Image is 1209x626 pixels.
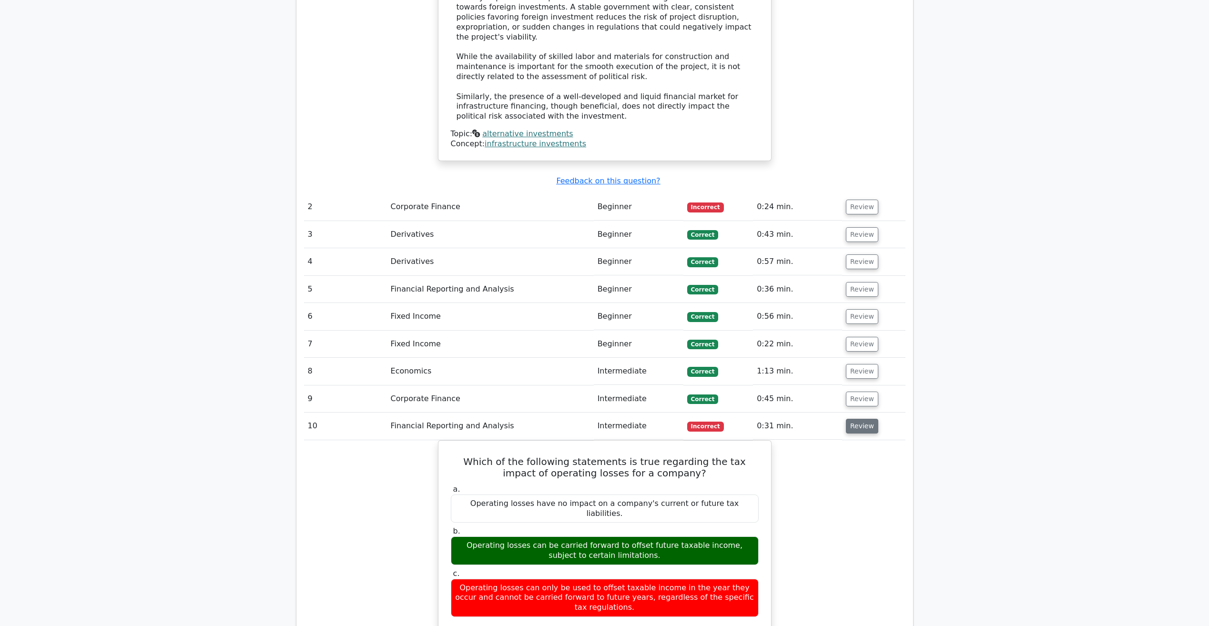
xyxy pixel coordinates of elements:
span: c. [453,569,460,578]
td: Corporate Finance [387,193,594,221]
td: 0:56 min. [753,303,842,330]
span: Correct [687,340,718,349]
button: Review [846,309,878,324]
td: Intermediate [594,385,683,413]
td: 6 [304,303,387,330]
td: Financial Reporting and Analysis [387,413,594,440]
td: Beginner [594,248,683,275]
td: Financial Reporting and Analysis [387,276,594,303]
span: Correct [687,394,718,404]
div: Concept: [451,139,759,149]
button: Review [846,227,878,242]
td: 0:57 min. [753,248,842,275]
td: 3 [304,221,387,248]
td: Derivatives [387,221,594,248]
span: b. [453,526,460,535]
td: Beginner [594,276,683,303]
td: Intermediate [594,413,683,440]
td: 2 [304,193,387,221]
td: 7 [304,331,387,358]
div: Operating losses can only be used to offset taxable income in the year they occur and cannot be c... [451,579,759,617]
div: Operating losses have no impact on a company's current or future tax liabilities. [451,495,759,523]
span: Incorrect [687,202,724,212]
span: Correct [687,367,718,376]
button: Review [846,254,878,269]
div: Topic: [451,129,759,139]
td: 0:31 min. [753,413,842,440]
td: Intermediate [594,358,683,385]
button: Review [846,200,878,214]
button: Review [846,282,878,297]
td: 9 [304,385,387,413]
button: Review [846,419,878,434]
a: infrastructure investments [485,139,586,148]
td: 4 [304,248,387,275]
td: 0:36 min. [753,276,842,303]
td: 0:45 min. [753,385,842,413]
td: Beginner [594,331,683,358]
td: Corporate Finance [387,385,594,413]
td: Beginner [594,221,683,248]
button: Review [846,337,878,352]
span: a. [453,485,460,494]
a: alternative investments [482,129,573,138]
td: Economics [387,358,594,385]
h5: Which of the following statements is true regarding the tax impact of operating losses for a comp... [450,456,760,479]
td: 10 [304,413,387,440]
td: 0:22 min. [753,331,842,358]
td: Fixed Income [387,331,594,358]
div: Operating losses can be carried forward to offset future taxable income, subject to certain limit... [451,536,759,565]
td: Beginner [594,193,683,221]
span: Incorrect [687,422,724,431]
td: 5 [304,276,387,303]
td: Fixed Income [387,303,594,330]
td: Derivatives [387,248,594,275]
td: 0:43 min. [753,221,842,248]
td: 0:24 min. [753,193,842,221]
span: Correct [687,230,718,240]
a: Feedback on this question? [556,176,660,185]
span: Correct [687,312,718,322]
button: Review [846,364,878,379]
button: Review [846,392,878,406]
span: Correct [687,257,718,267]
td: 1:13 min. [753,358,842,385]
td: Beginner [594,303,683,330]
span: Correct [687,285,718,294]
td: 8 [304,358,387,385]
